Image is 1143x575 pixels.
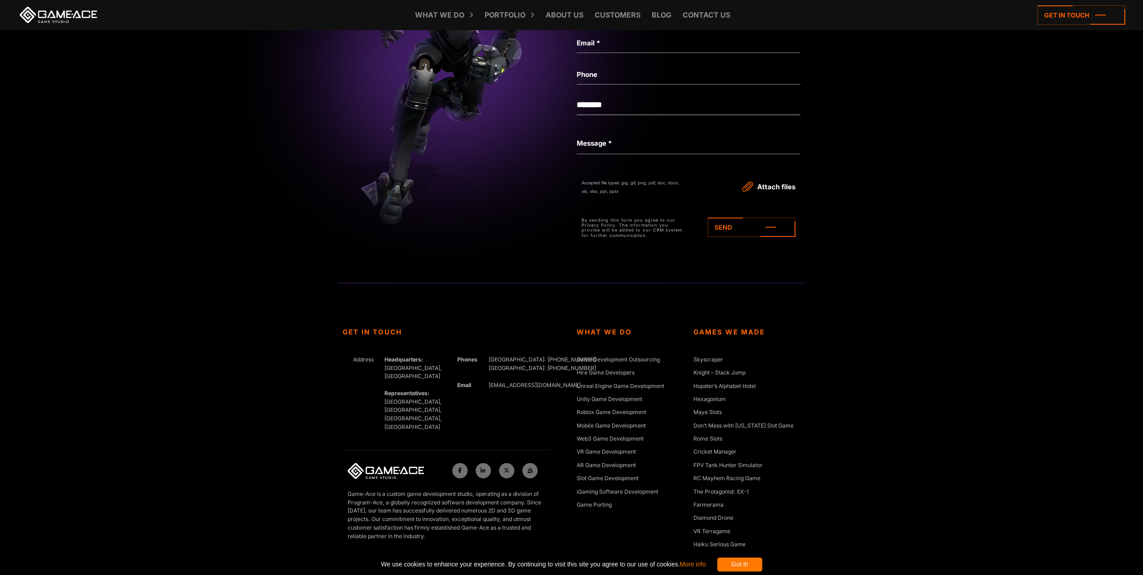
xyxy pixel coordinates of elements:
img: Game-Ace Logo [348,463,424,479]
a: Farmerama [693,501,724,510]
a: Hexagonium [693,395,726,404]
a: Web3 Game Development [577,435,644,444]
a: Unreal Engine Game Development [577,382,664,391]
a: VR Terragame [693,527,730,536]
a: Attach files [744,179,795,192]
span: [GEOGRAPHIC_DATA]: [PHONE_NUMBER] [489,365,596,371]
span: We use cookies to enhance your experience. By continuing to visit this site you agree to our use ... [381,557,706,571]
strong: What We Do [577,328,684,337]
a: Game Development Outsourcing [577,356,660,365]
a: AR Game Development [577,461,636,470]
a: Cricket Manager [693,448,737,457]
a: Haiku Serious Game [693,540,746,549]
a: Send [708,218,795,237]
a: VR Game Development [577,448,636,457]
a: Unity Game Development [577,395,642,404]
strong: Get In Touch [343,328,552,337]
strong: Phones [457,356,477,363]
div: Got it! [717,557,762,571]
a: Mobile Game Development [577,422,646,431]
a: Slot Game Development [577,474,639,483]
a: Rome Slots [693,435,722,444]
p: By sending this form you agree to our Privacy Policy. The information you provide will be added t... [582,218,684,238]
a: The Protagonist: EX-1 [693,488,749,497]
a: Hopster’s Alphabet Hotel [693,382,756,391]
strong: Email [457,382,471,388]
a: FPV Tank Hunter Simulator [693,461,763,470]
a: Diamond Drone [693,514,733,523]
a: Get in touch [1037,5,1125,25]
strong: Representatives: [384,390,429,397]
label: Message * [577,138,612,149]
a: Hire Game Developers [577,369,635,378]
a: Maya Slots [693,408,722,417]
a: iGaming Software Development [577,488,658,497]
span: Attach files [757,183,795,191]
a: RC Mayhem Racing Game [693,474,760,483]
a: More info [680,561,706,568]
a: Knight – Stack Jump [693,369,746,378]
a: Roblox Game Development [577,408,646,417]
p: Game-Ace is a custom game development studio, operating as a division of Program-Ace, a globally ... [348,490,546,541]
label: Phone [577,69,800,80]
strong: Games We Made [693,328,800,337]
a: [EMAIL_ADDRESS][DOMAIN_NAME] [489,382,581,388]
label: Email * [577,38,800,49]
span: Address [353,356,374,363]
div: [GEOGRAPHIC_DATA], [GEOGRAPHIC_DATA] [GEOGRAPHIC_DATA], [GEOGRAPHIC_DATA], [GEOGRAPHIC_DATA], [GE... [379,356,442,432]
div: Accepted file types: jpg, gif, png, pdf, doc, docx, xls, xlsx, ppt, pptx [582,179,684,196]
span: [GEOGRAPHIC_DATA]: [PHONE_NUMBER] [489,356,596,363]
a: Skyscraper [693,356,723,365]
a: Game Porting [577,501,612,510]
a: Don’t Mess with [US_STATE] Slot Game [693,422,794,431]
strong: Headquarters: [384,356,423,363]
